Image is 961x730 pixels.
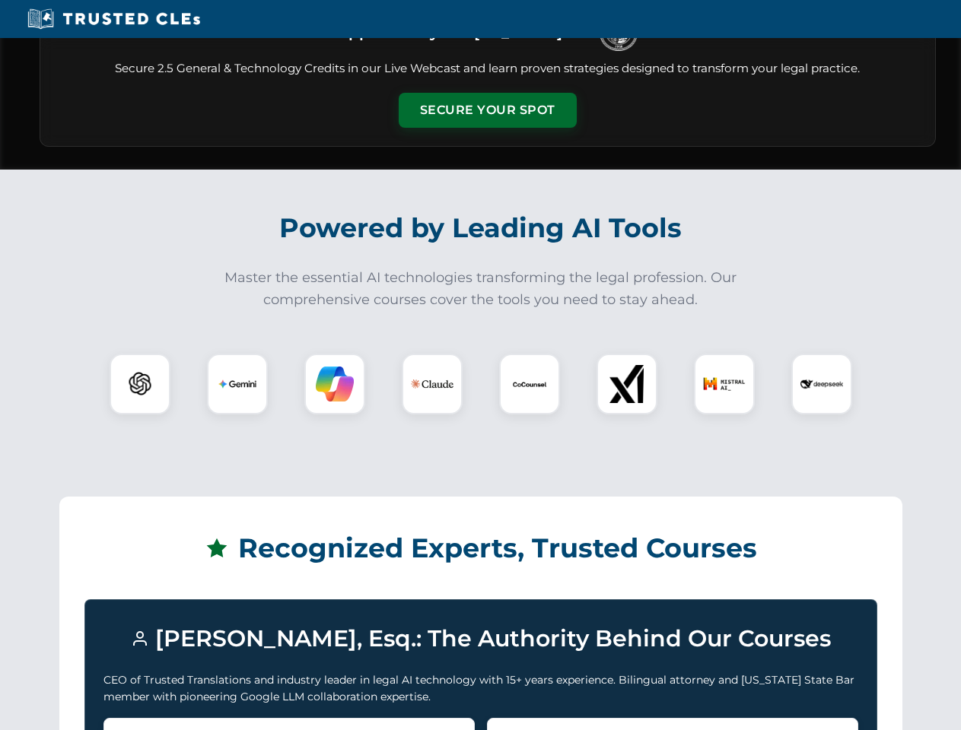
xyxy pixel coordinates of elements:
[402,354,463,414] div: Claude
[499,354,560,414] div: CoCounsel
[399,93,577,128] button: Secure Your Spot
[23,8,205,30] img: Trusted CLEs
[215,267,747,311] p: Master the essential AI technologies transforming the legal profession. Our comprehensive courses...
[304,354,365,414] div: Copilot
[703,363,746,405] img: Mistral AI Logo
[110,354,170,414] div: ChatGPT
[316,365,354,403] img: Copilot Logo
[103,618,858,659] h3: [PERSON_NAME], Esq.: The Authority Behind Our Courses
[597,354,657,414] div: xAI
[218,365,256,403] img: Gemini Logo
[791,354,852,414] div: DeepSeek
[84,522,877,575] h2: Recognized Experts, Trusted Courses
[800,363,843,405] img: DeepSeek Logo
[207,354,268,414] div: Gemini
[411,363,453,405] img: Claude Logo
[103,671,858,706] p: CEO of Trusted Translations and industry leader in legal AI technology with 15+ years experience....
[511,365,549,403] img: CoCounsel Logo
[59,60,917,78] p: Secure 2.5 General & Technology Credits in our Live Webcast and learn proven strategies designed ...
[608,365,646,403] img: xAI Logo
[59,202,902,255] h2: Powered by Leading AI Tools
[118,362,162,406] img: ChatGPT Logo
[694,354,755,414] div: Mistral AI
